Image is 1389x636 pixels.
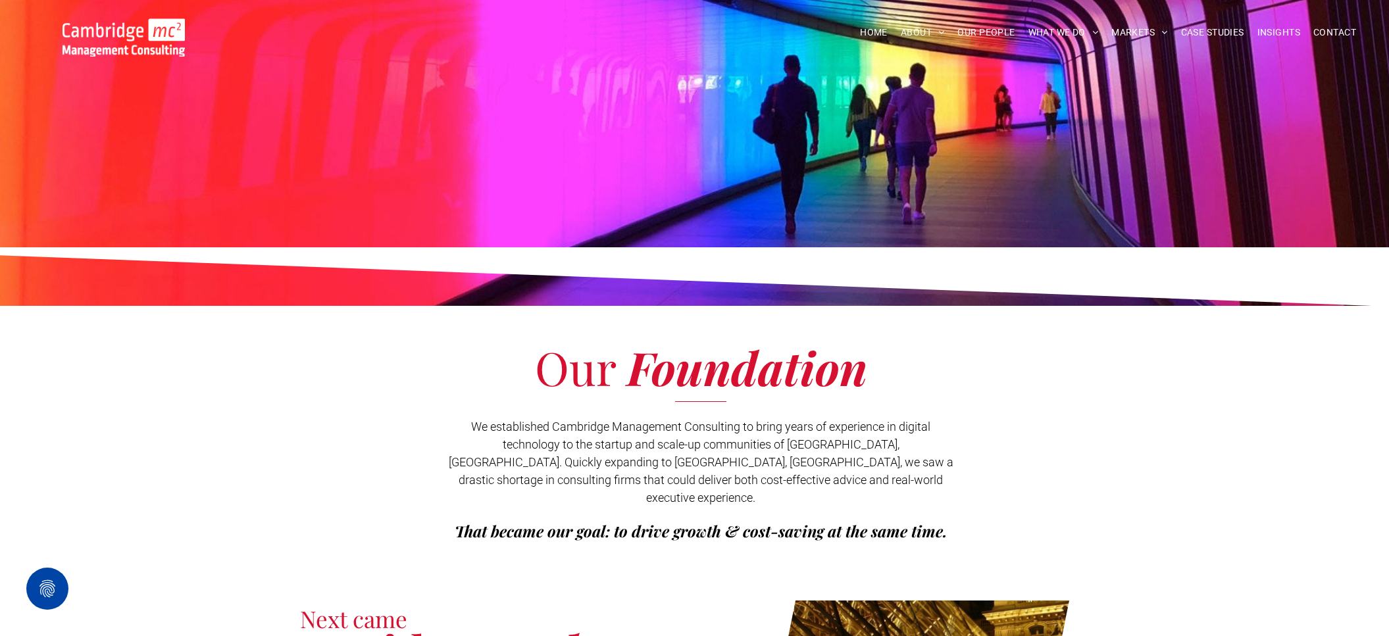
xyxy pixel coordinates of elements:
[1251,22,1307,43] a: INSIGHTS
[627,336,867,398] span: Foundation
[1105,22,1174,43] a: MARKETS
[853,22,894,43] a: HOME
[1174,22,1251,43] a: CASE STUDIES
[535,336,616,398] span: Our
[63,18,185,57] img: Go to Homepage
[951,22,1021,43] a: OUR PEOPLE
[894,22,951,43] a: ABOUT
[300,603,407,634] span: Next came
[1022,22,1105,43] a: WHAT WE DO
[1307,22,1363,43] a: CONTACT
[455,520,947,541] span: That became our goal: to drive growth & cost-saving at the same time.
[449,420,953,504] span: We established Cambridge Management Consulting to bring years of experience in digital technology...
